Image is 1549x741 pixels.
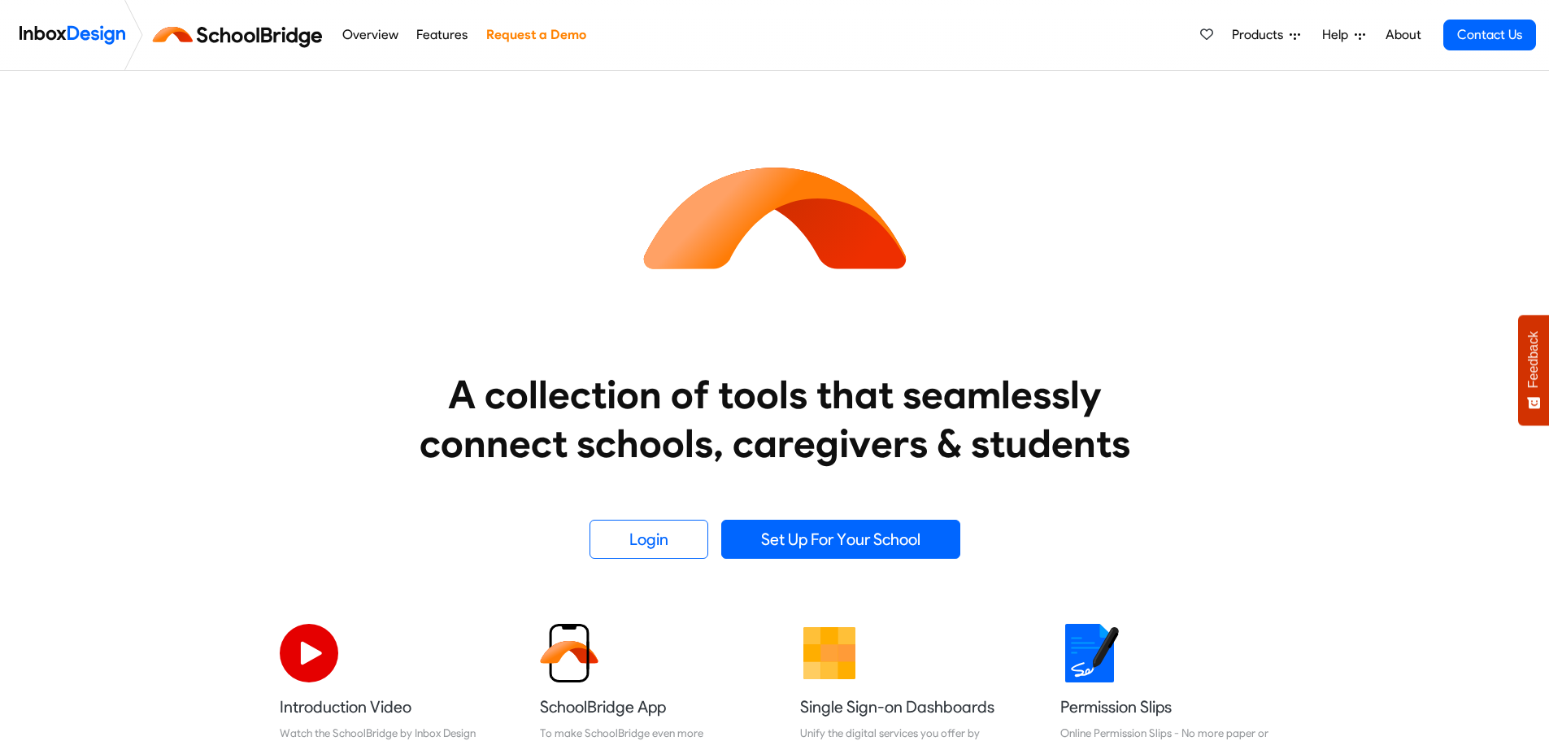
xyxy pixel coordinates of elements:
[481,19,590,51] a: Request a Demo
[1232,25,1290,45] span: Products
[280,695,490,718] h5: Introduction Video
[412,19,472,51] a: Features
[800,695,1010,718] h5: Single Sign-on Dashboards
[150,15,333,54] img: schoolbridge logo
[389,370,1161,468] heading: A collection of tools that seamlessly connect schools, caregivers & students
[1443,20,1536,50] a: Contact Us
[1316,19,1372,51] a: Help
[337,19,402,51] a: Overview
[1381,19,1425,51] a: About
[540,624,598,682] img: 2022_01_13_icon_sb_app.svg
[629,71,921,364] img: icon_schoolbridge.svg
[1526,331,1541,388] span: Feedback
[590,520,708,559] a: Login
[1322,25,1355,45] span: Help
[1518,315,1549,425] button: Feedback - Show survey
[721,520,960,559] a: Set Up For Your School
[540,695,750,718] h5: SchoolBridge App
[280,624,338,682] img: 2022_07_11_icon_video_playback.svg
[1225,19,1307,51] a: Products
[1060,624,1119,682] img: 2022_01_18_icon_signature.svg
[1060,695,1270,718] h5: Permission Slips
[800,624,859,682] img: 2022_01_13_icon_grid.svg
